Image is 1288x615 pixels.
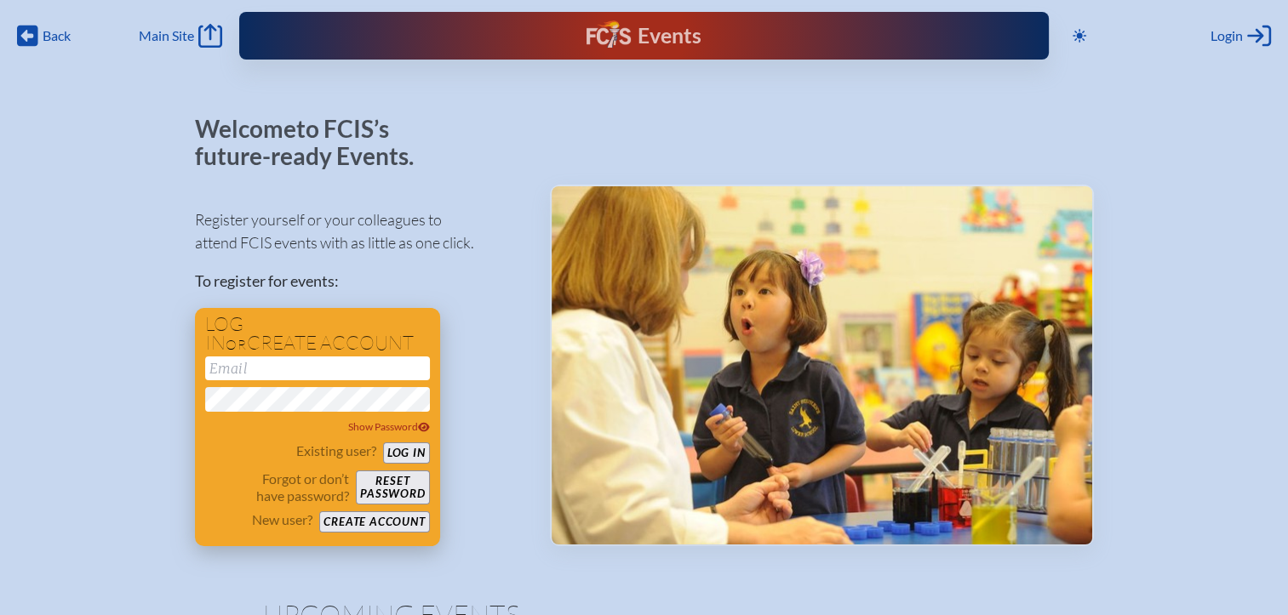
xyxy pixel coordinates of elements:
span: Main Site [139,27,194,44]
p: New user? [252,511,312,528]
p: Register yourself or your colleagues to attend FCIS events with as little as one click. [195,208,523,254]
p: To register for events: [195,270,523,293]
img: Events [552,186,1092,545]
h1: Log in create account [205,315,430,353]
div: FCIS Events — Future ready [469,20,819,51]
button: Create account [319,511,429,532]
span: or [226,336,247,353]
span: Login [1211,27,1243,44]
button: Log in [383,442,430,464]
span: Back [43,27,71,44]
p: Forgot or don’t have password? [205,470,350,504]
button: Resetpassword [356,470,429,504]
p: Welcome to FCIS’s future-ready Events. [195,116,433,169]
p: Existing user? [296,442,376,459]
span: Show Password [348,420,430,433]
a: Main Site [139,24,222,48]
input: Email [205,356,430,380]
